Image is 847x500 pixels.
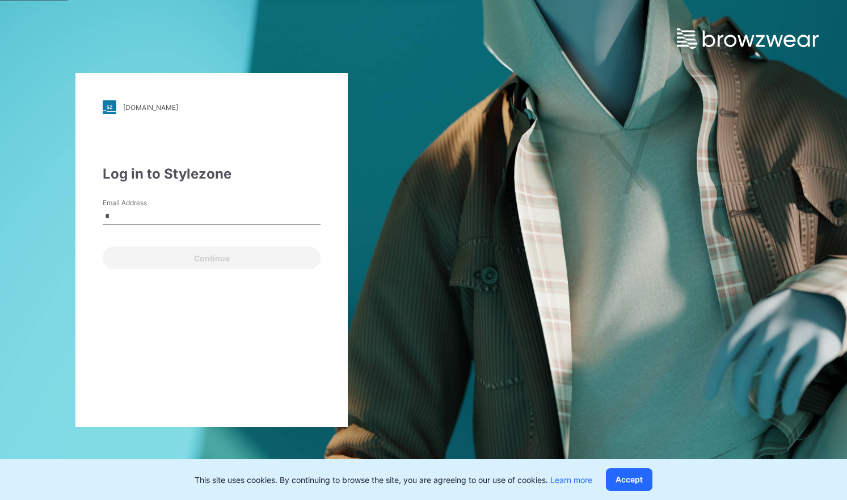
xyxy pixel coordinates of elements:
button: Accept [606,468,652,491]
p: This site uses cookies. By continuing to browse the site, you are agreeing to our use of cookies. [195,474,592,486]
label: Email Address [103,198,182,208]
a: [DOMAIN_NAME] [103,100,321,114]
img: browzwear-logo.e42bd6dac1945053ebaf764b6aa21510.svg [677,28,819,49]
div: Log in to Stylezone [103,164,321,184]
div: [DOMAIN_NAME] [123,103,178,112]
a: Learn more [550,475,592,485]
img: stylezone-logo.562084cfcfab977791bfbf7441f1a819.svg [103,100,116,114]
